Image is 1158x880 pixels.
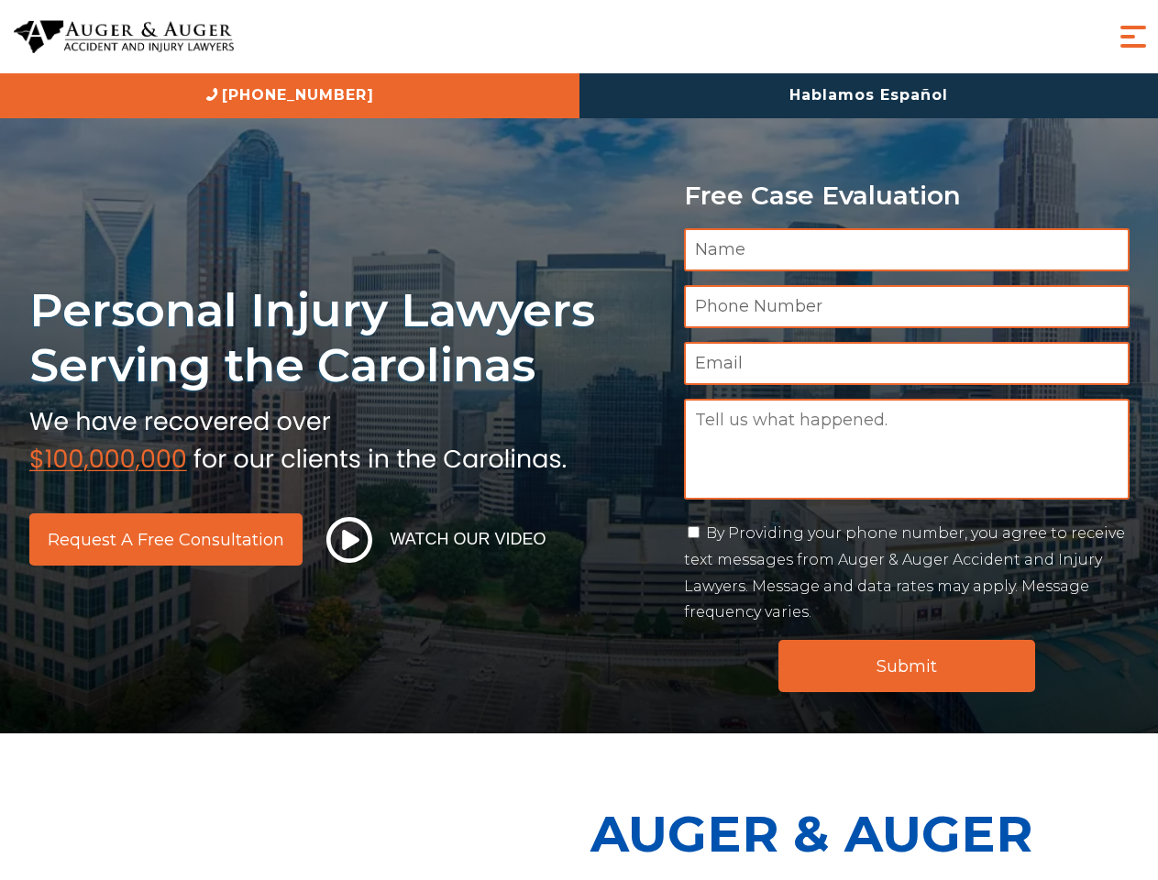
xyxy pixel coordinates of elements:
[684,181,1130,210] p: Free Case Evaluation
[684,342,1130,385] input: Email
[1115,18,1152,55] button: Menu
[684,524,1125,621] label: By Providing your phone number, you agree to receive text messages from Auger & Auger Accident an...
[684,228,1130,271] input: Name
[29,402,567,472] img: sub text
[778,640,1035,692] input: Submit
[321,516,552,564] button: Watch Our Video
[48,532,284,548] span: Request a Free Consultation
[14,20,234,54] img: Auger & Auger Accident and Injury Lawyers Logo
[590,788,1148,879] p: Auger & Auger
[29,513,303,566] a: Request a Free Consultation
[684,285,1130,328] input: Phone Number
[29,282,662,393] h1: Personal Injury Lawyers Serving the Carolinas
